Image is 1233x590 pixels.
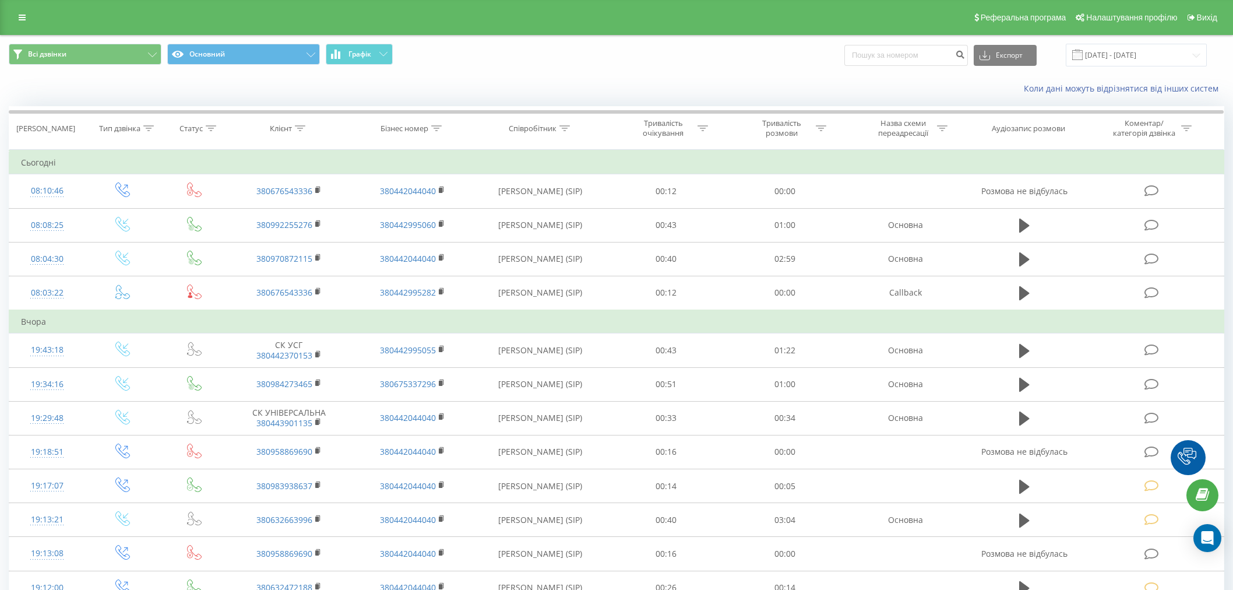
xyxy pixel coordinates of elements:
a: 380676543336 [256,185,312,196]
div: 19:13:21 [21,508,73,531]
a: 380442044040 [380,253,436,264]
a: 380442995282 [380,287,436,298]
div: Аудіозапис розмови [992,124,1065,134]
a: 380442995060 [380,219,436,230]
td: [PERSON_NAME] (SIP) [474,469,607,503]
td: [PERSON_NAME] (SIP) [474,208,607,242]
td: 00:00 [725,276,844,310]
a: 380442044040 [380,514,436,525]
a: 380675337296 [380,378,436,389]
td: 01:00 [725,208,844,242]
a: 380984273465 [256,378,312,389]
a: Коли дані можуть відрізнятися вiд інших систем [1024,83,1224,94]
div: 08:04:30 [21,248,73,271]
a: 380958869690 [256,446,312,457]
td: [PERSON_NAME] (SIP) [474,333,607,367]
td: 01:00 [725,367,844,401]
a: 380443901135 [256,417,312,429]
a: 380992255276 [256,219,312,230]
span: Налаштування профілю [1086,13,1177,22]
div: Бізнес номер [381,124,428,134]
button: Основний [167,44,320,65]
td: 00:16 [607,537,725,571]
div: 19:29:48 [21,407,73,430]
span: Розмова не відбулась [981,185,1068,196]
span: Графік [348,50,371,58]
td: [PERSON_NAME] (SIP) [474,367,607,401]
button: Експорт [974,45,1037,66]
td: 00:00 [725,174,844,208]
td: 00:00 [725,537,844,571]
a: 380442044040 [380,412,436,423]
div: 08:08:25 [21,214,73,237]
td: 00:12 [607,276,725,310]
td: 00:43 [607,333,725,367]
div: Коментар/категорія дзвінка [1110,118,1178,138]
div: Тривалість очікування [632,118,695,138]
td: 03:04 [725,503,844,537]
td: 01:22 [725,333,844,367]
td: Callback [844,276,968,310]
td: 00:51 [607,367,725,401]
div: 19:18:51 [21,441,73,463]
td: 00:34 [725,401,844,435]
a: 380442044040 [380,185,436,196]
div: Тривалість розмови [751,118,813,138]
span: Розмова не відбулась [981,446,1068,457]
button: Всі дзвінки [9,44,161,65]
span: Вихід [1197,13,1217,22]
td: 00:33 [607,401,725,435]
td: 00:43 [607,208,725,242]
td: [PERSON_NAME] (SIP) [474,276,607,310]
a: 380442995055 [380,345,436,356]
a: 380442370153 [256,350,312,361]
td: Сьогодні [9,151,1224,174]
div: 08:10:46 [21,180,73,202]
a: 380983938637 [256,480,312,491]
td: Основна [844,401,968,435]
button: Графік [326,44,393,65]
td: СК УНІВЕРСАЛЬНА [227,401,351,435]
div: Статус [179,124,203,134]
div: 19:17:07 [21,475,73,497]
td: 00:40 [607,503,725,537]
td: [PERSON_NAME] (SIP) [474,537,607,571]
div: 19:34:16 [21,373,73,396]
td: 00:12 [607,174,725,208]
div: Клієнт [270,124,292,134]
td: Основна [844,503,968,537]
a: 380970872115 [256,253,312,264]
div: Назва схеми переадресації [872,118,934,138]
td: 00:14 [607,469,725,503]
input: Пошук за номером [844,45,968,66]
td: Основна [844,208,968,242]
td: [PERSON_NAME] (SIP) [474,242,607,276]
td: [PERSON_NAME] (SIP) [474,174,607,208]
td: 00:05 [725,469,844,503]
td: [PERSON_NAME] (SIP) [474,401,607,435]
span: Всі дзвінки [28,50,66,59]
td: Основна [844,367,968,401]
div: [PERSON_NAME] [16,124,75,134]
span: Реферальна програма [981,13,1066,22]
td: Основна [844,333,968,367]
td: 02:59 [725,242,844,276]
td: 00:16 [607,435,725,469]
a: 380958869690 [256,548,312,559]
a: 380442044040 [380,480,436,491]
div: Співробітник [509,124,556,134]
td: 00:40 [607,242,725,276]
div: 19:13:08 [21,542,73,565]
div: 19:43:18 [21,339,73,361]
td: Вчора [9,310,1224,333]
td: Основна [844,242,968,276]
td: [PERSON_NAME] (SIP) [474,435,607,469]
a: 380632663996 [256,514,312,525]
td: СК УСГ [227,333,351,367]
a: 380676543336 [256,287,312,298]
td: [PERSON_NAME] (SIP) [474,503,607,537]
div: Тип дзвінка [99,124,140,134]
div: 08:03:22 [21,282,73,304]
td: 00:00 [725,435,844,469]
span: Розмова не відбулась [981,548,1068,559]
